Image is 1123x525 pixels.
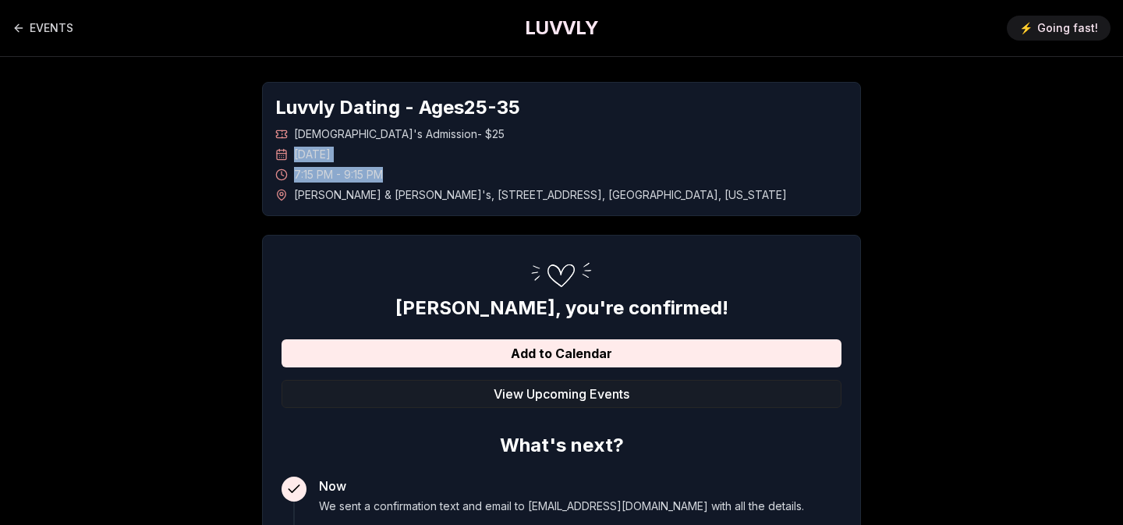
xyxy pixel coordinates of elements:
[523,254,600,296] img: Confirmation Step
[282,339,841,367] button: Add to Calendar
[294,126,505,142] span: [DEMOGRAPHIC_DATA]'s Admission - $25
[282,380,841,408] button: View Upcoming Events
[275,95,848,120] h1: Luvvly Dating - Ages 25 - 35
[1019,20,1033,36] span: ⚡️
[319,477,804,495] h3: Now
[294,187,787,203] span: [PERSON_NAME] & [PERSON_NAME]'s , [STREET_ADDRESS] , [GEOGRAPHIC_DATA] , [US_STATE]
[282,427,841,458] h2: What's next?
[282,296,841,321] h2: [PERSON_NAME] , you're confirmed!
[525,16,598,41] a: LUVVLY
[319,498,804,514] p: We sent a confirmation text and email to [EMAIL_ADDRESS][DOMAIN_NAME] with all the details.
[1037,20,1098,36] span: Going fast!
[294,147,331,162] span: [DATE]
[294,167,383,183] span: 7:15 PM - 9:15 PM
[12,12,73,44] a: Back to events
